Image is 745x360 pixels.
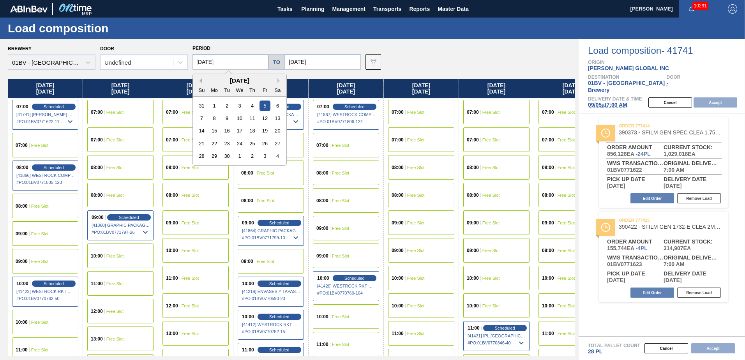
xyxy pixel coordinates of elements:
div: Choose Tuesday, September 9th, 2025 [222,113,232,124]
span: Free Slot [558,110,575,115]
span: Free Slot [332,198,350,203]
span: Free Slot [407,193,425,198]
span: [41431] IPL USA INC - 0008221130 [468,334,526,338]
div: Choose Monday, September 22nd, 2025 [209,138,220,149]
span: Free Slot [106,138,124,142]
span: 09:00 [392,248,404,253]
span: 08:00 [166,165,178,170]
span: Free Slot [106,110,124,115]
span: # PO : 01BV0770762-50 [16,294,75,303]
span: 09:00 [316,226,328,231]
span: Free Slot [31,231,49,236]
span: 08:00 [542,193,554,198]
span: Free Slot [182,193,199,198]
div: Choose Monday, September 8th, 2025 [209,113,220,124]
span: 10:00 [91,254,103,258]
span: 07:00 [392,138,404,142]
span: - [667,80,669,86]
span: Origin [588,60,745,65]
span: Free Slot [182,276,199,281]
span: Free Slot [332,342,350,347]
div: Choose Thursday, September 11th, 2025 [247,113,258,124]
span: Free Slot [332,314,350,319]
span: Scheduled [269,281,290,286]
span: 09:00 [542,248,554,253]
div: Choose Sunday, September 14th, 2025 [196,125,207,136]
span: 08:00 [392,193,404,198]
span: 10:00 [16,281,28,286]
span: [41428] Brooks and Whittle - Saint Louis - 0008221115 [242,355,300,360]
span: 10:00 [242,314,254,319]
div: Choose Sunday, September 21st, 2025 [196,138,207,149]
button: icon-filter-gray [365,54,381,70]
span: # PO : 01BV0771806-124 [317,117,376,126]
span: 07:00 [91,138,103,142]
span: [41867] WESTROCK COMPANY - FOLDING CAR - 0008219776 [317,112,376,117]
span: [PERSON_NAME] GLOBAL INC [588,65,669,71]
span: 09:00 [467,248,479,253]
span: Delivery Date & Time [588,97,642,101]
span: Period [192,46,210,51]
div: Choose Friday, September 19th, 2025 [260,125,270,136]
span: 08:00 [542,165,554,170]
span: Free Slot [106,337,124,341]
span: 07:00 [392,110,404,115]
span: Free Slot [407,248,425,253]
span: [41422] WESTROCK RKT COMPANY CORRUGATE - 0008323370 [16,289,75,294]
span: 07:00 [91,110,103,115]
span: 10:00 [316,314,328,319]
span: 07:00 [16,143,28,148]
span: 09:00 [316,254,328,258]
div: [DATE] [DATE] [8,79,83,98]
span: 13:00 [91,337,103,341]
span: 11:00 [166,276,178,281]
span: Free Slot [558,138,575,142]
div: Choose Tuesday, September 23rd, 2025 [222,138,232,149]
div: Choose Wednesday, October 1st, 2025 [234,151,245,161]
div: Th [247,85,258,95]
span: 08:00 [241,171,253,175]
div: [DATE] [DATE] [384,79,459,98]
span: Management [332,4,365,14]
div: Choose Friday, September 12th, 2025 [260,113,270,124]
input: mm/dd/yyyy [192,54,268,70]
div: Choose Thursday, September 25th, 2025 [247,138,258,149]
span: 08:00 [16,204,28,208]
div: Choose Tuesday, September 30th, 2025 [222,151,232,161]
span: 01BV - [GEOGRAPHIC_DATA] Brewery [588,80,665,93]
span: 09:00 [542,221,554,225]
button: Cancel [648,97,692,108]
span: 08:00 [91,193,103,198]
span: Free Slot [257,198,274,203]
div: [DATE] [DATE] [309,79,383,98]
span: 10291 [692,2,708,10]
span: Free Slot [558,331,575,336]
div: Choose Tuesday, September 16th, 2025 [222,125,232,136]
span: # PO : 01BV0771805-123 [16,178,75,187]
span: 09:00 [166,221,178,225]
span: Free Slot [482,138,500,142]
span: Free Slot [482,221,500,225]
span: 08:00 [316,198,328,203]
h1: Load composition [8,24,146,33]
label: Brewery [8,46,32,51]
div: Choose Sunday, August 31st, 2025 [196,101,207,111]
span: 08:00 [467,193,479,198]
label: Door [100,46,114,51]
span: Free Slot [407,276,425,281]
img: icon-filter-gray [369,57,378,67]
span: 08:00 [467,165,479,170]
button: Notifications [679,4,704,14]
input: mm/dd/yyyy [285,54,361,70]
span: 10:00 [467,276,479,281]
span: Destination [588,75,667,79]
span: Free Slot [257,259,274,264]
div: Choose Friday, September 5th, 2025 [260,101,270,111]
span: Transports [373,4,401,14]
div: Choose Thursday, September 18th, 2025 [247,125,258,136]
span: Free Slot [407,165,425,170]
div: Sa [272,85,283,95]
span: Scheduled [344,276,365,281]
span: Free Slot [558,276,575,281]
span: Free Slot [182,138,199,142]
